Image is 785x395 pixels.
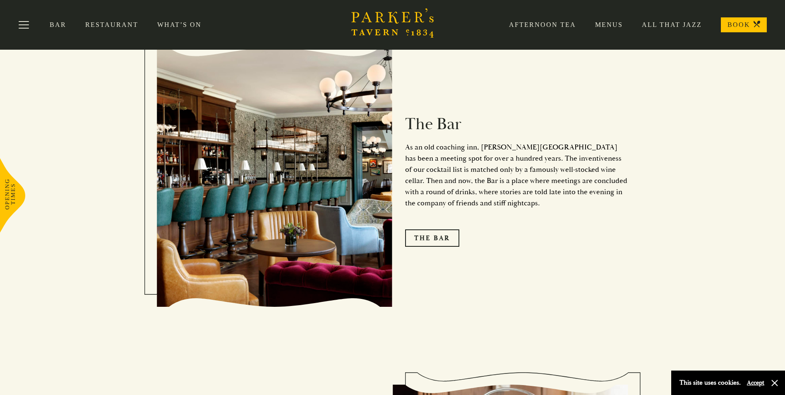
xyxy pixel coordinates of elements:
[405,142,629,209] p: As an old coaching inn, [PERSON_NAME][GEOGRAPHIC_DATA] has been a meeting spot for over a hundred...
[747,379,764,387] button: Accept
[405,229,459,247] a: The Bar
[771,379,779,387] button: Close and accept
[405,114,629,134] h2: The Bar
[679,377,741,389] p: This site uses cookies.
